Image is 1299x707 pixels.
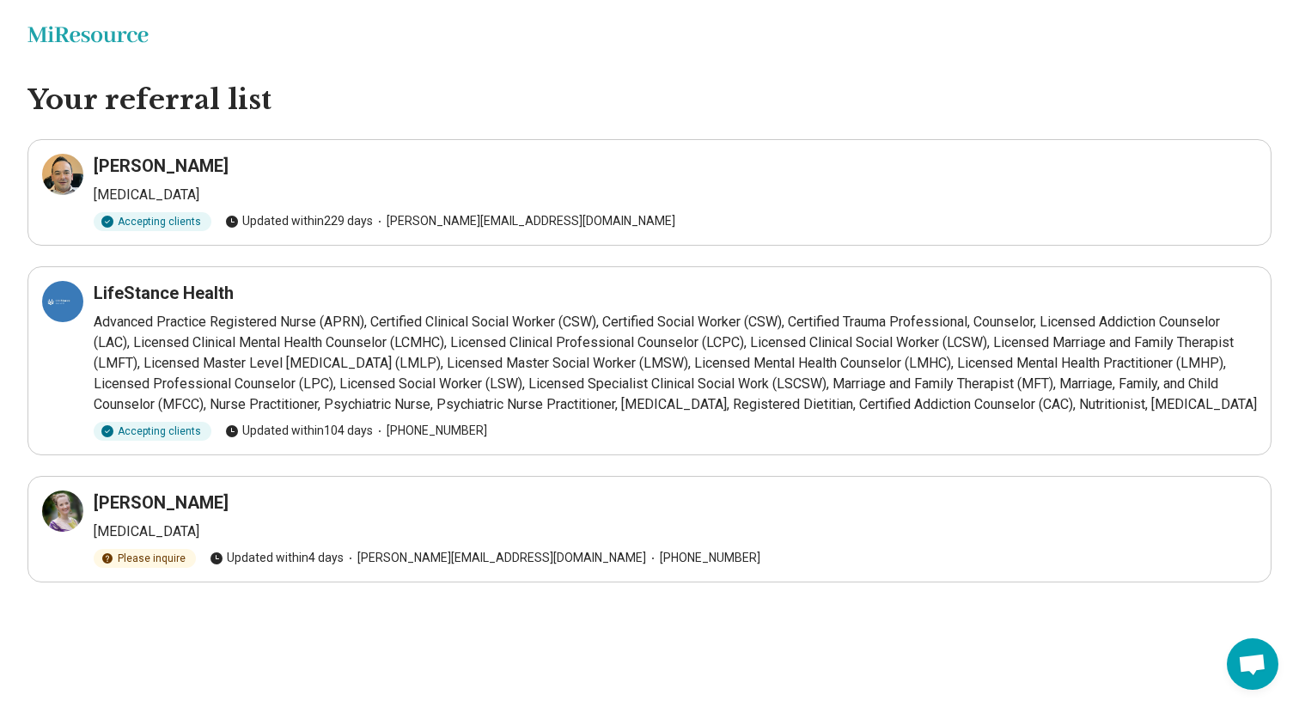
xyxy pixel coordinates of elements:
[94,312,1257,415] p: Advanced Practice Registered Nurse (APRN), Certified Clinical Social Worker (CSW), Certified Soci...
[94,281,234,305] h3: LifeStance Health
[94,491,229,515] h3: [PERSON_NAME]
[210,549,344,567] span: Updated within 4 days
[94,422,211,441] div: Accepting clients
[27,82,1272,119] h1: Your referral list
[225,422,373,440] span: Updated within 104 days
[225,212,373,230] span: Updated within 229 days
[373,212,675,230] span: [PERSON_NAME][EMAIL_ADDRESS][DOMAIN_NAME]
[1227,638,1278,690] div: Open chat
[94,185,1257,205] p: [MEDICAL_DATA]
[94,521,1257,542] p: [MEDICAL_DATA]
[344,549,646,567] span: [PERSON_NAME][EMAIL_ADDRESS][DOMAIN_NAME]
[94,549,196,568] div: Please inquire
[94,154,229,178] h3: [PERSON_NAME]
[94,212,211,231] div: Accepting clients
[373,422,487,440] span: [PHONE_NUMBER]
[646,549,760,567] span: [PHONE_NUMBER]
